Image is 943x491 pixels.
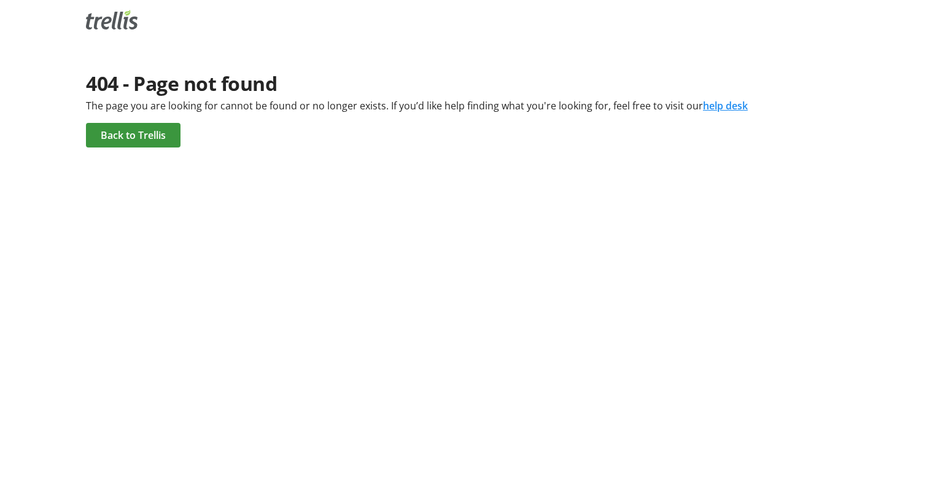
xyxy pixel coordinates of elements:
a: Back to Trellis [86,123,180,147]
span: Back to Trellis [101,128,166,143]
div: 404 - Page not found [86,69,857,98]
a: help desk [703,99,748,112]
div: The page you are looking for cannot be found or no longer exists. If you’d like help finding what... [86,98,857,113]
img: Trellis Logo [86,10,138,29]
